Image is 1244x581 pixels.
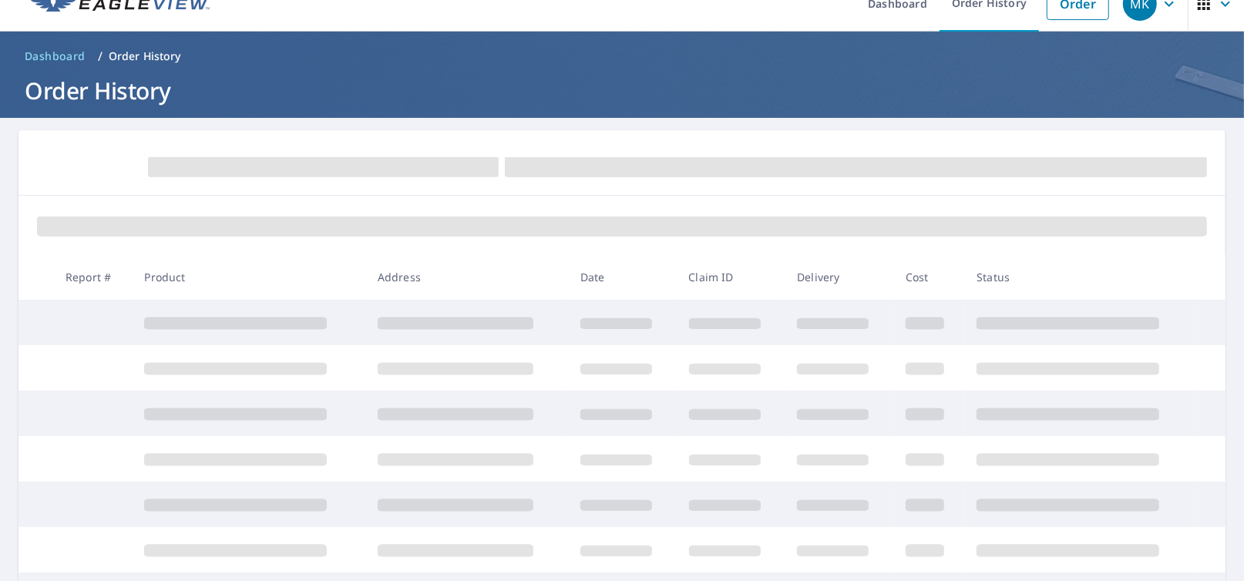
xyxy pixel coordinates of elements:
th: Claim ID [677,254,785,300]
h1: Order History [18,75,1226,106]
a: Dashboard [18,44,92,69]
th: Report # [53,254,133,300]
p: Order History [109,49,181,64]
th: Cost [893,254,964,300]
th: Status [964,254,1198,300]
th: Address [365,254,568,300]
li: / [98,47,103,65]
th: Product [132,254,365,300]
th: Date [568,254,677,300]
span: Dashboard [25,49,86,64]
nav: breadcrumb [18,44,1226,69]
th: Delivery [785,254,893,300]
